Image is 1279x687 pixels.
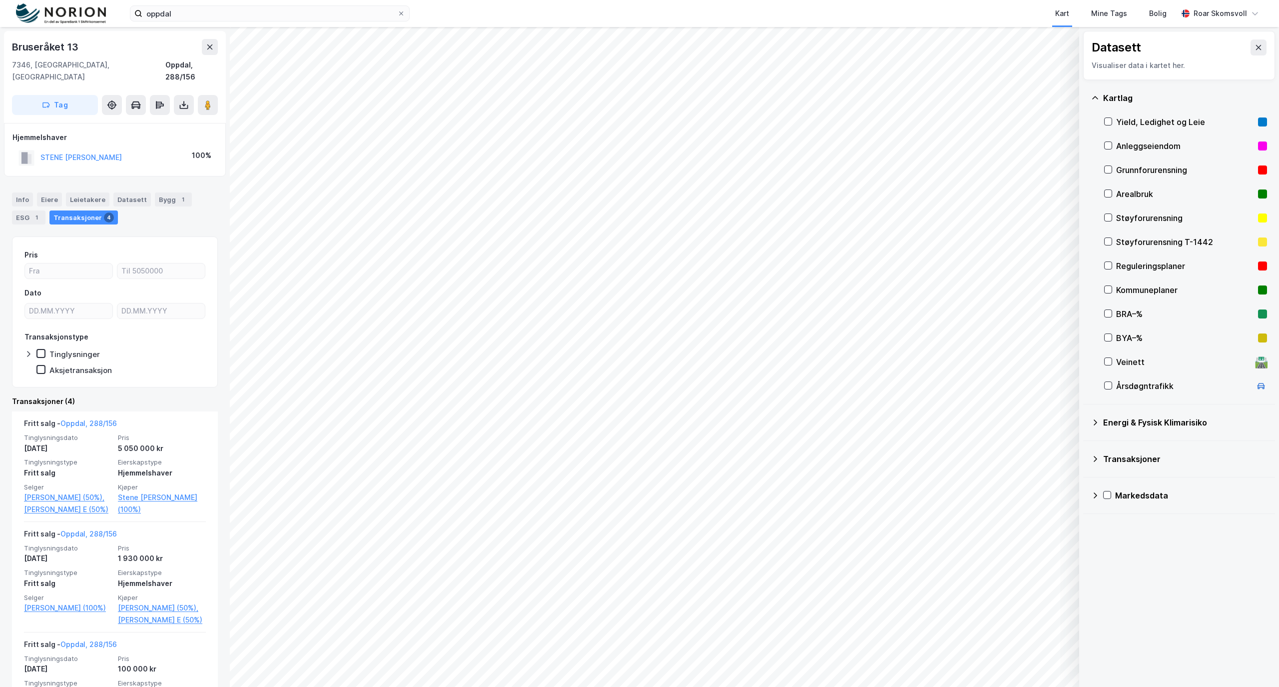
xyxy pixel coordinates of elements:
div: ESG [12,210,45,224]
div: Tinglysninger [49,349,100,359]
div: Årsdøgntrafikk [1116,380,1251,392]
input: Søk på adresse, matrikkel, gårdeiere, leietakere eller personer [142,6,397,21]
span: Tinglysningsdato [24,433,112,442]
div: Datasett [1092,39,1141,55]
div: Hjemmelshaver [118,467,206,479]
button: Tag [12,95,98,115]
div: Leietakere [66,192,109,206]
div: Hjemmelshaver [12,131,217,143]
div: 100 000 kr [118,663,206,675]
span: Tinglysningstype [24,568,112,577]
span: Pris [118,544,206,552]
span: Kjøper [118,483,206,491]
div: Arealbruk [1116,188,1254,200]
div: 100% [192,149,211,161]
div: 5 050 000 kr [118,442,206,454]
span: Eierskapstype [118,568,206,577]
input: Til 5050000 [117,263,205,278]
div: Støyforurensning [1116,212,1254,224]
div: Info [12,192,33,206]
div: Roar Skomsvoll [1194,7,1247,19]
div: Transaksjoner [1103,453,1267,465]
div: Fritt salg - [24,528,117,544]
div: Bolig [1149,7,1167,19]
div: 7346, [GEOGRAPHIC_DATA], [GEOGRAPHIC_DATA] [12,59,165,83]
span: Selger [24,483,112,491]
span: Tinglysningsdato [24,544,112,552]
div: Visualiser data i kartet her. [1092,59,1267,71]
div: Fritt salg - [24,417,117,433]
div: Reguleringsplaner [1116,260,1254,272]
div: Mine Tags [1091,7,1127,19]
input: DD.MM.YYYY [25,303,112,318]
div: Markedsdata [1115,489,1267,501]
a: [PERSON_NAME] (100%) [24,602,112,614]
div: [DATE] [24,663,112,675]
span: Eierskapstype [118,458,206,466]
span: Tinglysningstype [24,458,112,466]
div: Transaksjoner [49,210,118,224]
span: Tinglysningsdato [24,654,112,663]
div: Grunnforurensning [1116,164,1254,176]
div: Fritt salg [24,467,112,479]
div: 4 [104,212,114,222]
span: Pris [118,654,206,663]
div: Fritt salg - [24,638,117,654]
iframe: Chat Widget [1229,639,1279,687]
div: Aksjetransaksjon [49,365,112,375]
div: [DATE] [24,552,112,564]
span: Pris [118,433,206,442]
a: [PERSON_NAME] (50%), [118,602,206,614]
div: Dato [24,287,41,299]
div: 1 [178,194,188,204]
div: Kommuneplaner [1116,284,1254,296]
div: 🛣️ [1255,355,1268,368]
div: Oppdal, 288/156 [165,59,218,83]
a: [PERSON_NAME] (50%), [24,491,112,503]
div: Veinett [1116,356,1251,368]
a: Oppdal, 288/156 [60,529,117,538]
div: BRA–% [1116,308,1254,320]
div: Anleggseiendom [1116,140,1254,152]
div: Bruseråket 13 [12,39,80,55]
div: Støyforurensning T-1442 [1116,236,1254,248]
div: Energi & Fysisk Klimarisiko [1103,416,1267,428]
div: Transaksjonstype [24,331,88,343]
a: [PERSON_NAME] E (50%) [24,503,112,515]
div: Pris [24,249,38,261]
input: DD.MM.YYYY [117,303,205,318]
div: 1 [31,212,41,222]
a: Oppdal, 288/156 [60,419,117,427]
div: Eiere [37,192,62,206]
div: BYA–% [1116,332,1254,344]
div: Kart [1055,7,1069,19]
span: Kjøper [118,593,206,602]
div: Hjemmelshaver [118,577,206,589]
span: Selger [24,593,112,602]
div: Bygg [155,192,192,206]
div: [DATE] [24,442,112,454]
div: Kartlag [1103,92,1267,104]
div: Transaksjoner (4) [12,395,218,407]
a: [PERSON_NAME] E (50%) [118,614,206,626]
div: Fritt salg [24,577,112,589]
div: Yield, Ledighet og Leie [1116,116,1254,128]
a: Oppdal, 288/156 [60,640,117,648]
a: Stene [PERSON_NAME] (100%) [118,491,206,515]
img: norion-logo.80e7a08dc31c2e691866.png [16,3,106,24]
div: 1 930 000 kr [118,552,206,564]
div: Datasett [113,192,151,206]
input: Fra [25,263,112,278]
